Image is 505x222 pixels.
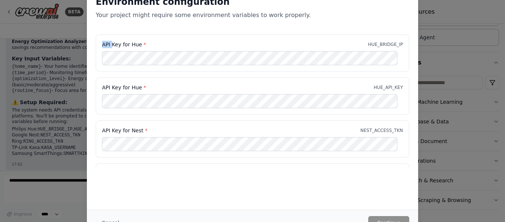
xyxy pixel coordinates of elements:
label: API Key for Hue [102,41,146,48]
p: HUE_BRIDGE_IP [368,42,403,47]
p: HUE_API_KEY [374,85,403,90]
p: Your project might require some environment variables to work properly. [96,11,409,20]
label: API Key for Nest [102,127,148,134]
p: NEST_ACCESS_TKN [360,127,403,133]
label: API Key for Hue [102,84,146,91]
